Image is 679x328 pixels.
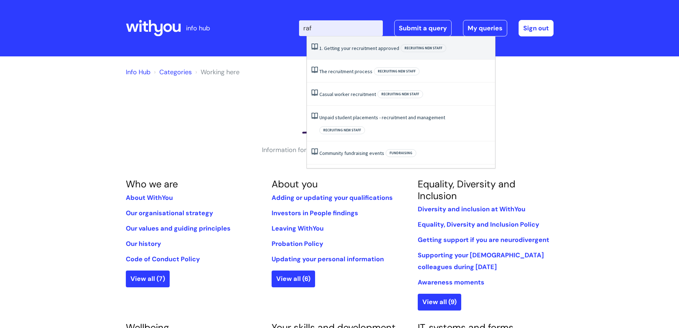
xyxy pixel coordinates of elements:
[418,294,461,310] a: View all (9)
[418,251,544,271] a: Supporting your [DEMOGRAPHIC_DATA] colleagues during [DATE]
[418,205,525,213] a: Diversity and inclusion at WithYou
[319,91,376,97] a: Casual worker recruitment
[126,112,554,125] h1: Working here
[272,239,323,248] a: Probation Policy
[319,68,372,75] a: The recruitment process
[418,236,549,244] a: Getting support if you are neurodivergent
[126,68,150,76] a: Info Hub
[126,271,170,287] a: View all (7)
[126,193,173,202] a: About WithYou
[418,278,484,287] a: Awareness moments
[126,224,231,233] a: Our values and guiding principles
[126,209,213,217] a: Our organisational strategy
[418,178,515,202] a: Equality, Diversity and Inclusion
[418,220,539,229] a: Equality, Diversity and Inclusion Policy
[319,126,365,134] span: Recruiting new staff
[272,193,393,202] a: Adding or updating your qualifications
[299,20,383,36] input: Search
[386,149,416,157] span: Fundraising
[272,224,324,233] a: Leaving WithYou
[319,150,384,156] a: Community fundraising events
[374,67,420,75] span: Recruiting new staff
[233,144,447,156] p: Information for all staff on how we work at With You.
[126,178,178,190] a: Who we are
[377,90,423,98] span: Recruiting new staff
[319,45,399,51] a: 1. Getting your recruitment approved
[319,114,445,121] a: Unpaid student placements - recruitment and management
[186,22,210,34] p: info hub
[463,20,507,36] a: My queries
[159,68,192,76] a: Categories
[272,255,384,263] a: Updating your personal information
[152,66,192,78] li: Solution home
[272,178,318,190] a: About you
[272,209,358,217] a: Investors in People findings
[299,20,554,36] div: | -
[272,271,315,287] a: View all (6)
[519,20,554,36] a: Sign out
[126,239,161,248] a: Our history
[401,44,446,52] span: Recruiting new staff
[394,20,452,36] a: Submit a query
[126,255,200,263] a: Code of Conduct Policy
[194,66,240,78] li: Working here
